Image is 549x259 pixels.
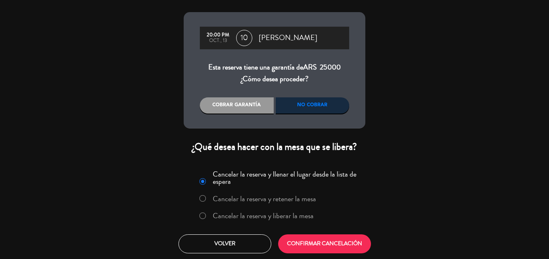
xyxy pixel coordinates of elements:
div: ¿Qué desea hacer con la mesa que se libera? [184,141,365,153]
label: Cancelar la reserva y retener la mesa [213,195,316,202]
div: Cobrar garantía [200,97,274,114]
span: 25000 [320,62,341,72]
div: 20:00 PM [204,32,232,38]
span: 10 [236,30,252,46]
label: Cancelar la reserva y liberar la mesa [213,212,314,219]
label: Cancelar la reserva y llenar el lugar desde la lista de espera [213,171,360,185]
div: Esta reserva tiene una garantía de ¿Cómo desea proceder? [200,61,349,85]
div: No cobrar [276,97,350,114]
span: [PERSON_NAME] [259,32,317,44]
span: ARS [303,62,317,72]
button: CONFIRMAR CANCELACIÓN [278,234,371,253]
div: oct., 13 [204,38,232,44]
button: Volver [178,234,271,253]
